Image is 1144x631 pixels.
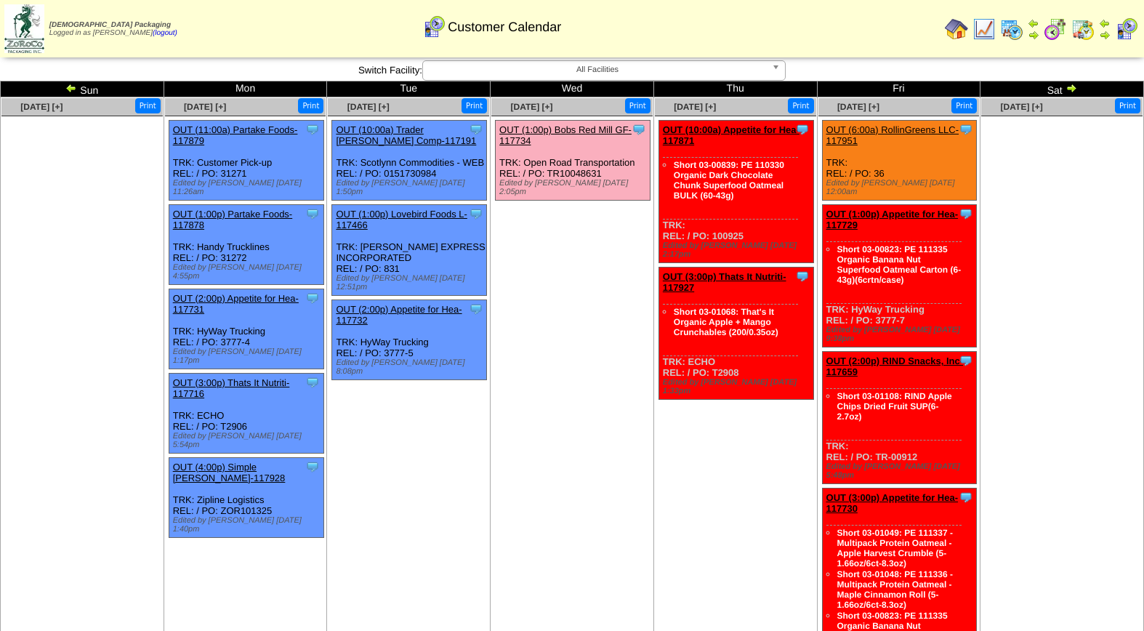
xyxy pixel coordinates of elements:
[945,17,968,41] img: home.gif
[951,98,977,113] button: Print
[663,124,799,146] a: OUT (10:00a) Appetite for Hea-117871
[462,98,487,113] button: Print
[169,121,323,201] div: TRK: Customer Pick-up REL: / PO: 31271
[826,355,964,377] a: OUT (2:00p) RIND Snacks, Inc-117659
[305,375,320,390] img: Tooltip
[663,378,813,395] div: Edited by [PERSON_NAME] [DATE] 1:33pm
[822,121,977,201] div: TRK: REL: / PO: 36
[795,122,810,137] img: Tooltip
[305,291,320,305] img: Tooltip
[826,492,959,514] a: OUT (3:00p) Appetite for Hea-117730
[65,82,77,94] img: arrowleft.gif
[422,15,446,39] img: calendarcustomer.gif
[826,124,959,146] a: OUT (6:00a) RollinGreens LLC-117951
[788,98,813,113] button: Print
[959,122,973,137] img: Tooltip
[305,122,320,137] img: Tooltip
[20,102,63,112] a: [DATE] [+]
[1,81,164,97] td: Sun
[336,209,467,230] a: OUT (1:00p) Lovebird Foods L-117466
[1099,29,1111,41] img: arrowright.gif
[663,241,813,259] div: Edited by [PERSON_NAME] [DATE] 2:17pm
[448,20,561,35] span: Customer Calendar
[837,569,953,610] a: Short 03-01048: PE 111336 - Multipack Protein Oatmeal - Maple Cinnamon Roll (5-1.66oz/6ct-8.3oz)
[1000,17,1023,41] img: calendarprod.gif
[469,302,483,316] img: Tooltip
[169,205,323,285] div: TRK: Handy Trucklines REL: / PO: 31272
[959,353,973,368] img: Tooltip
[332,205,487,296] div: TRK: [PERSON_NAME] EXPRESS INCORPORATED REL: / PO: 831
[469,122,483,137] img: Tooltip
[173,432,323,449] div: Edited by [PERSON_NAME] [DATE] 5:54pm
[173,516,323,534] div: Edited by [PERSON_NAME] [DATE] 1:40pm
[499,124,632,146] a: OUT (1:00p) Bobs Red Mill GF-117734
[510,102,552,112] a: [DATE] [+]
[674,102,716,112] a: [DATE] [+]
[336,358,486,376] div: Edited by [PERSON_NAME] [DATE] 8:08pm
[49,21,177,37] span: Logged in as [PERSON_NAME]
[1001,102,1043,112] a: [DATE] [+]
[491,81,654,97] td: Wed
[972,17,996,41] img: line_graph.gif
[1028,17,1039,29] img: arrowleft.gif
[173,377,290,399] a: OUT (3:00p) Thats It Nutriti-117716
[173,347,323,365] div: Edited by [PERSON_NAME] [DATE] 1:17pm
[332,300,487,380] div: TRK: HyWay Trucking REL: / PO: 3777-5
[169,374,323,454] div: TRK: ECHO REL: / PO: T2906
[135,98,161,113] button: Print
[347,102,390,112] a: [DATE] [+]
[653,81,817,97] td: Thu
[429,61,766,79] span: All Facilities
[822,352,977,484] div: TRK: REL: / PO: TR-00912
[469,206,483,221] img: Tooltip
[173,293,299,315] a: OUT (2:00p) Appetite for Hea-117731
[49,21,171,29] span: [DEMOGRAPHIC_DATA] Packaging
[674,307,778,337] a: Short 03-01068: That's It Organic Apple + Mango Crunchables (200/0.35oz)
[4,4,44,53] img: zoroco-logo-small.webp
[173,209,293,230] a: OUT (1:00p) Partake Foods-117878
[826,209,959,230] a: OUT (1:00p) Appetite for Hea-117729
[496,121,650,201] div: TRK: Open Road Transportation REL: / PO: TR10048631
[1115,17,1138,41] img: calendarcustomer.gif
[837,244,962,285] a: Short 03-00823: PE 111335 Organic Banana Nut Superfood Oatmeal Carton (6-43g)(6crtn/case)
[327,81,491,97] td: Tue
[1099,17,1111,29] img: arrowleft.gif
[173,263,323,281] div: Edited by [PERSON_NAME] [DATE] 4:55pm
[837,102,879,112] a: [DATE] [+]
[298,98,323,113] button: Print
[336,179,486,196] div: Edited by [PERSON_NAME] [DATE] 1:50pm
[332,121,487,201] div: TRK: Scotlynn Commodities - WEB REL: / PO: 0151730984
[184,102,226,112] a: [DATE] [+]
[305,459,320,474] img: Tooltip
[173,462,286,483] a: OUT (4:00p) Simple [PERSON_NAME]-117928
[959,206,973,221] img: Tooltip
[499,179,650,196] div: Edited by [PERSON_NAME] [DATE] 2:05pm
[336,304,462,326] a: OUT (2:00p) Appetite for Hea-117732
[674,160,784,201] a: Short 03-00839: PE 110330 Organic Dark Chocolate Chunk Superfood Oatmeal BULK (60-43g)
[625,98,650,113] button: Print
[817,81,980,97] td: Fri
[1028,29,1039,41] img: arrowright.gif
[826,326,977,343] div: Edited by [PERSON_NAME] [DATE] 9:38pm
[169,289,323,369] div: TRK: HyWay Trucking REL: / PO: 3777-4
[959,490,973,505] img: Tooltip
[632,122,646,137] img: Tooltip
[1044,17,1067,41] img: calendarblend.gif
[169,458,323,538] div: TRK: Zipline Logistics REL: / PO: ZOR101325
[336,274,486,292] div: Edited by [PERSON_NAME] [DATE] 12:51pm
[837,391,952,422] a: Short 03-01108: RIND Apple Chips Dried Fruit SUP(6-2.7oz)
[164,81,327,97] td: Mon
[822,205,977,347] div: TRK: HyWay Trucking REL: / PO: 3777-7
[153,29,177,37] a: (logout)
[663,271,786,293] a: OUT (3:00p) Thats It Nutriti-117927
[826,462,977,480] div: Edited by [PERSON_NAME] [DATE] 5:48pm
[305,206,320,221] img: Tooltip
[173,124,298,146] a: OUT (11:00a) Partake Foods-117879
